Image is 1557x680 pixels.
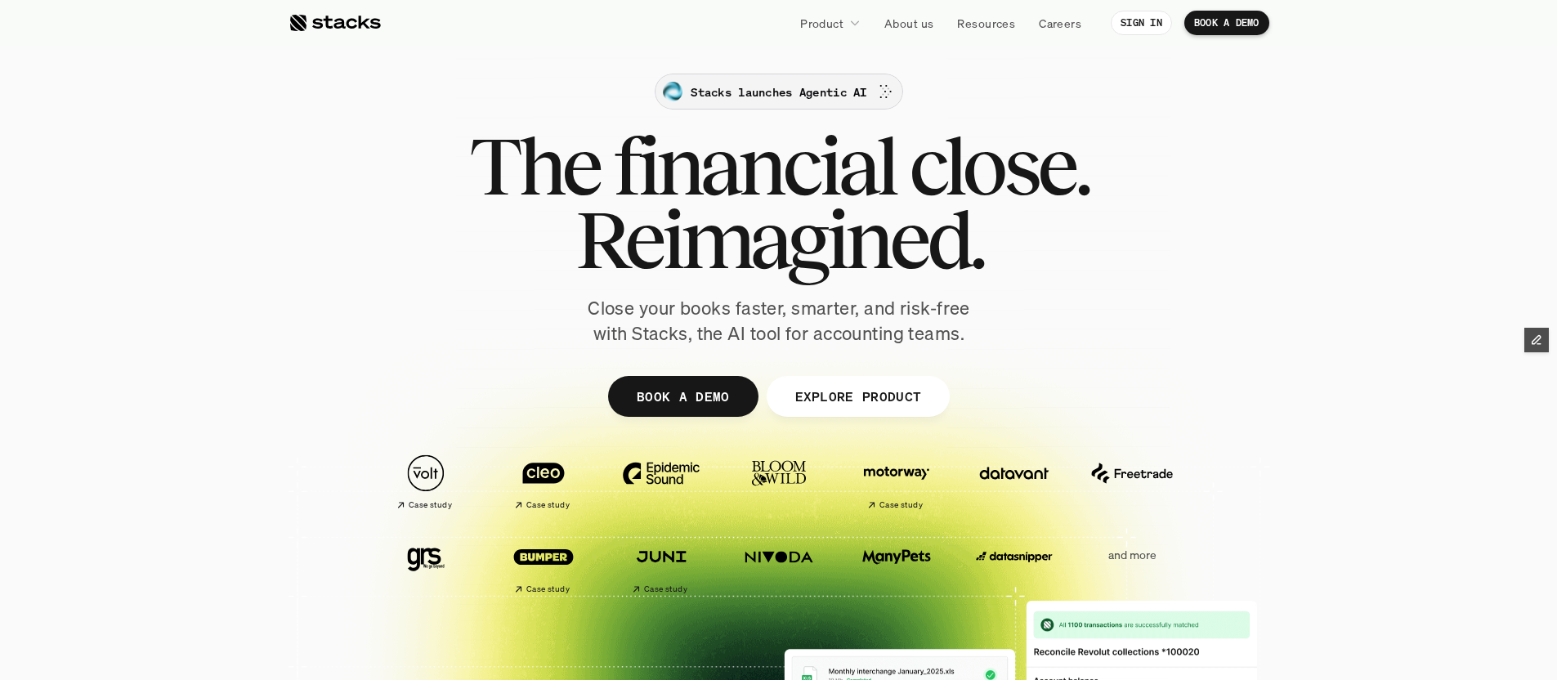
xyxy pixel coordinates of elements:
a: Privacy Policy [193,378,265,390]
span: Reimagined. [575,203,982,276]
a: EXPLORE PRODUCT [766,376,950,417]
span: financial [613,129,895,203]
p: Close your books faster, smarter, and risk-free with Stacks, the AI tool for accounting teams. [575,296,983,347]
span: close. [909,129,1089,203]
p: BOOK A DEMO [1194,17,1259,29]
a: About us [875,8,943,38]
a: Case study [493,530,594,601]
h2: Case study [526,584,570,594]
p: SIGN IN [1121,17,1162,29]
a: Case study [611,530,712,601]
a: BOOK A DEMO [1184,11,1269,35]
span: The [469,129,599,203]
p: Resources [957,15,1015,32]
a: BOOK A DEMO [607,376,758,417]
p: and more [1081,548,1183,562]
a: Case study [375,446,476,517]
a: Case study [493,446,594,517]
h2: Case study [879,500,923,510]
a: SIGN IN [1111,11,1172,35]
a: Resources [947,8,1025,38]
p: BOOK A DEMO [636,384,729,408]
p: Stacks launches Agentic AI [691,83,866,101]
p: Product [800,15,843,32]
button: Edit Framer Content [1524,328,1549,352]
a: Case study [846,446,947,517]
p: About us [884,15,933,32]
h2: Case study [409,500,452,510]
p: EXPLORE PRODUCT [794,384,921,408]
a: Careers [1029,8,1091,38]
p: Careers [1039,15,1081,32]
h2: Case study [644,584,687,594]
h2: Case study [526,500,570,510]
a: Stacks launches Agentic AI [655,74,902,110]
